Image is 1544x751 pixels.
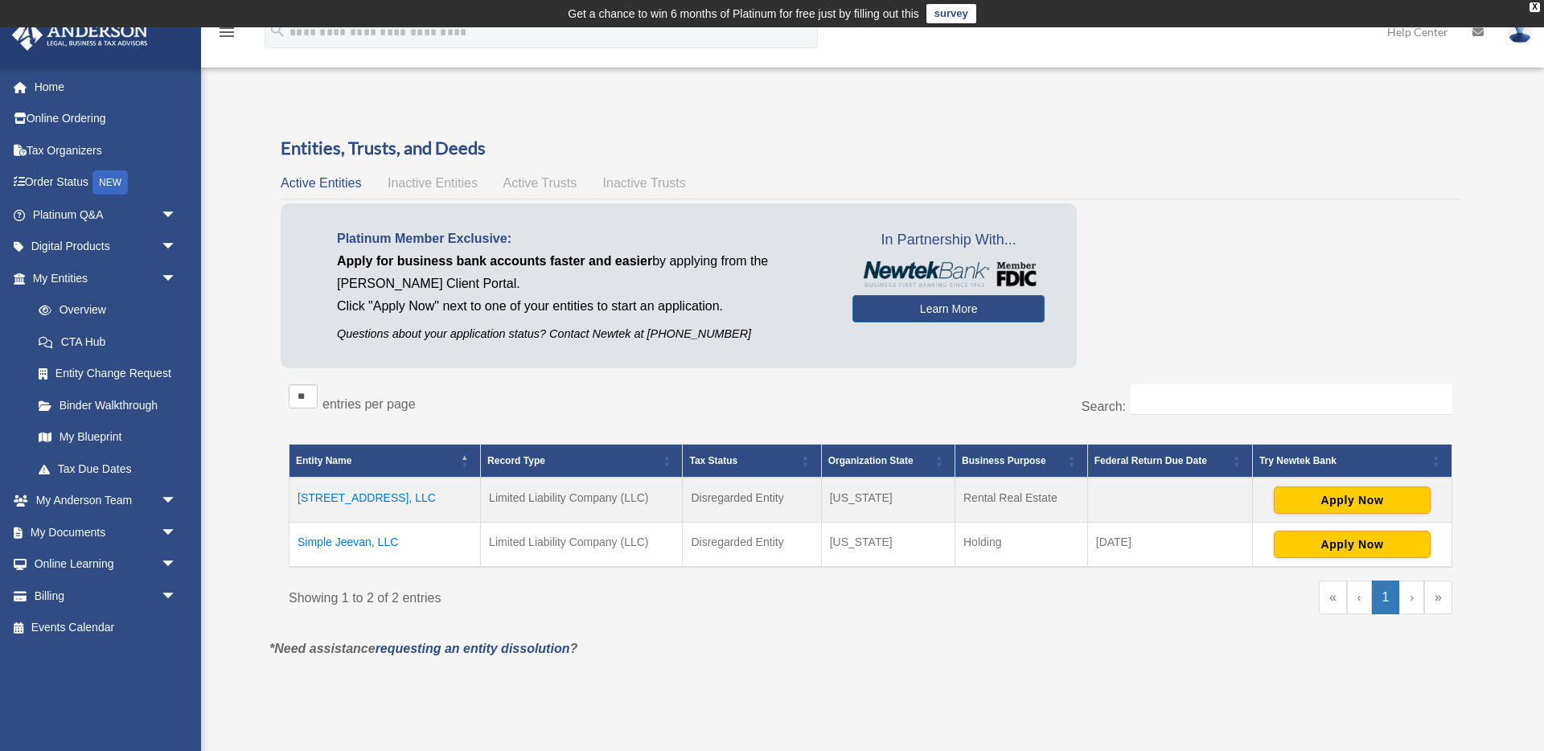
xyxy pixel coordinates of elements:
button: Apply Now [1274,486,1431,514]
img: Anderson Advisors Platinum Portal [7,19,153,51]
a: First [1319,581,1347,614]
a: Billingarrow_drop_down [11,580,201,612]
div: Try Newtek Bank [1259,451,1427,470]
th: Business Purpose: Activate to sort [955,444,1087,478]
th: Record Type: Activate to sort [481,444,683,478]
div: NEW [92,170,128,195]
a: Next [1399,581,1424,614]
p: Questions about your application status? Contact Newtek at [PHONE_NUMBER] [337,324,828,344]
th: Federal Return Due Date: Activate to sort [1087,444,1252,478]
a: My Blueprint [23,421,193,453]
a: My Entitiesarrow_drop_down [11,262,193,294]
a: Order StatusNEW [11,166,201,199]
a: Tax Organizers [11,134,201,166]
a: 1 [1372,581,1400,614]
td: [US_STATE] [821,478,955,523]
a: CTA Hub [23,326,193,358]
span: Inactive Trusts [603,176,686,190]
td: Disregarded Entity [683,478,821,523]
span: Active Entities [281,176,361,190]
a: Previous [1347,581,1372,614]
img: NewtekBankLogoSM.png [860,261,1037,287]
span: Inactive Entities [388,176,478,190]
span: arrow_drop_down [161,548,193,581]
a: survey [926,4,976,23]
div: close [1530,2,1540,12]
p: Platinum Member Exclusive: [337,228,828,250]
a: requesting an entity dissolution [376,642,570,655]
span: arrow_drop_down [161,231,193,264]
td: [STREET_ADDRESS], LLC [289,478,481,523]
a: Online Ordering [11,103,201,135]
a: Home [11,71,201,103]
a: Digital Productsarrow_drop_down [11,231,201,263]
th: Tax Status: Activate to sort [683,444,821,478]
em: *Need assistance ? [269,642,577,655]
p: by applying from the [PERSON_NAME] Client Portal. [337,250,828,295]
span: Business Purpose [962,455,1046,466]
span: Active Trusts [503,176,577,190]
div: Showing 1 to 2 of 2 entries [289,581,859,609]
label: Search: [1082,400,1126,413]
td: Holding [955,522,1087,567]
a: Platinum Q&Aarrow_drop_down [11,199,201,231]
a: My Anderson Teamarrow_drop_down [11,485,201,517]
i: search [269,22,286,39]
a: menu [217,28,236,42]
span: Tax Status [689,455,737,466]
td: Simple Jeevan, LLC [289,522,481,567]
span: arrow_drop_down [161,262,193,295]
td: Limited Liability Company (LLC) [481,522,683,567]
span: arrow_drop_down [161,516,193,549]
th: Organization State: Activate to sort [821,444,955,478]
a: Tax Due Dates [23,453,193,485]
button: Apply Now [1274,531,1431,558]
div: Get a chance to win 6 months of Platinum for free just by filling out this [568,4,919,23]
span: Entity Name [296,455,351,466]
span: Organization State [828,455,914,466]
a: Last [1424,581,1452,614]
span: Apply for business bank accounts faster and easier [337,254,652,268]
td: [US_STATE] [821,522,955,567]
td: [DATE] [1087,522,1252,567]
img: User Pic [1508,20,1532,43]
i: menu [217,23,236,42]
a: Entity Change Request [23,358,193,390]
td: Limited Liability Company (LLC) [481,478,683,523]
span: arrow_drop_down [161,199,193,232]
td: Disregarded Entity [683,522,821,567]
th: Try Newtek Bank : Activate to sort [1252,444,1452,478]
label: entries per page [322,397,416,411]
span: Record Type [487,455,545,466]
span: Federal Return Due Date [1094,455,1207,466]
a: Overview [23,294,185,326]
a: My Documentsarrow_drop_down [11,516,201,548]
a: Online Learningarrow_drop_down [11,548,201,581]
p: Click "Apply Now" next to one of your entities to start an application. [337,295,828,318]
th: Entity Name: Activate to invert sorting [289,444,481,478]
span: arrow_drop_down [161,485,193,518]
a: Learn More [852,295,1045,322]
a: Binder Walkthrough [23,389,193,421]
span: arrow_drop_down [161,580,193,613]
span: In Partnership With... [852,228,1045,253]
td: Rental Real Estate [955,478,1087,523]
a: Events Calendar [11,612,201,644]
h3: Entities, Trusts, and Deeds [281,136,1460,161]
